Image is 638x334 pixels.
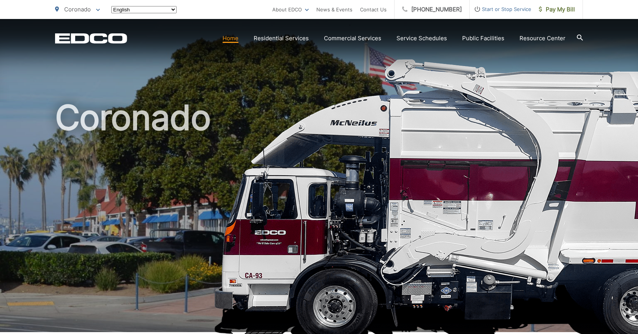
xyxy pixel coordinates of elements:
span: Pay My Bill [539,5,575,14]
a: Public Facilities [462,34,504,43]
a: About EDCO [272,5,309,14]
a: EDCD logo. Return to the homepage. [55,33,127,44]
a: News & Events [316,5,352,14]
select: Select a language [111,6,177,13]
a: Commercial Services [324,34,381,43]
a: Resource Center [520,34,565,43]
a: Service Schedules [396,34,447,43]
span: Coronado [64,6,91,13]
a: Contact Us [360,5,387,14]
a: Residential Services [254,34,309,43]
a: Home [223,34,238,43]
